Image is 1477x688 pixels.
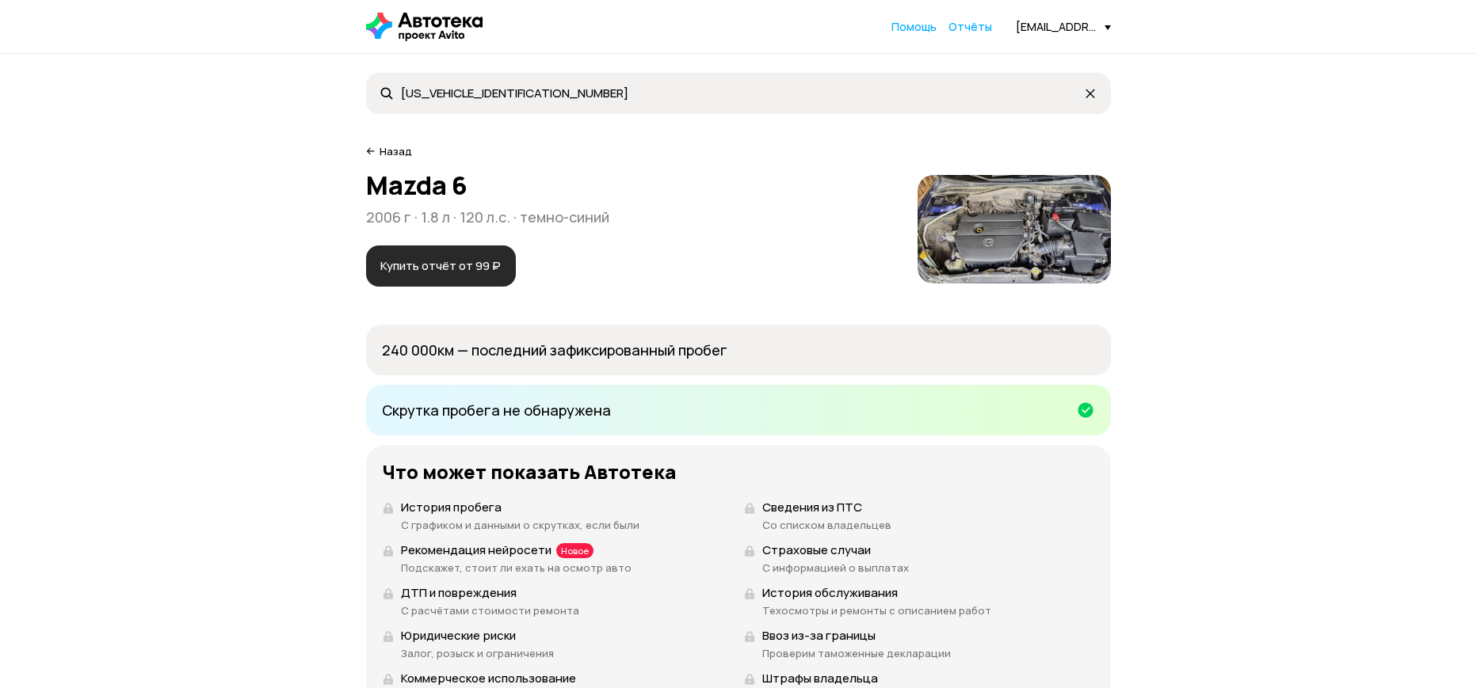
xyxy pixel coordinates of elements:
span: Отчёты [948,19,992,34]
h1: Mazda 6 [366,171,609,200]
span: Рекомендация нейросети [401,542,551,558]
p: Коммерческое использование [401,670,617,687]
span: Купить отчёт от 99 ₽ [380,258,501,274]
button: Купить отчёт от 99 ₽ [366,245,516,287]
span: Помощь [891,19,937,34]
p: Страховые случаи [762,542,909,559]
p: Назад [380,144,412,158]
img: 1.5ZGZ8raMv1Qt0UG6KKGXnJSISTofZXkeHzd-GEphKBgbYnwbF2MqTBpmKB8fNHxJGjIoGy8.nTHfmWZ7oT-DqGP4gXqtAdl... [918,175,1111,283]
p: С расчётами стоимости ремонта [401,603,579,618]
p: История обслуживания [762,584,991,602]
p: Техосмотры и ремонты с описанием работ [762,603,991,618]
p: История пробега [401,499,639,516]
p: Штрафы владельца [762,670,878,687]
button: закрыть [1074,78,1106,109]
p: С информацией о выплатах [762,561,909,575]
p: Сведения из ПТС [762,499,891,516]
p: Ввоз из-за границы [762,627,951,644]
p: 240 000 км — последний зафиксированный пробег [382,340,1095,359]
p: Залог, розыск и ограничения [401,646,554,660]
div: [EMAIL_ADDRESS][DOMAIN_NAME] [1016,19,1111,34]
p: Проверим таможенные декларации [762,646,951,660]
p: Скрутка пробега не обнаружена [382,401,611,420]
p: Со списком владельцев [762,518,891,532]
p: С графиком и данными о скрутках, если были [401,518,639,532]
p: Юридические риски [401,627,554,644]
p: ДТП и повреждения [401,584,579,602]
a: Помощь [891,19,937,35]
input: закрыть [401,85,1082,101]
h3: Что может показать Автотека [382,461,1095,483]
a: Отчёты [948,19,992,35]
p: Подскажет, стоит ли ехать на осмотр авто [401,561,632,575]
p: 2006 г · 1.8 л · 120 л.c. · темно-синий [366,207,609,226]
div: Новое [556,543,593,558]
